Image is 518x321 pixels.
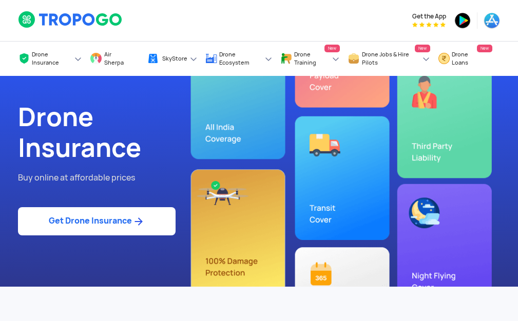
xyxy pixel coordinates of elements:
span: New [324,45,340,52]
img: ic_appstore.png [484,12,500,29]
a: Air Sherpa [90,42,139,76]
img: logoHeader.svg [18,11,123,28]
a: Drone Jobs & Hire PilotsNew [348,42,430,76]
span: Drone Insurance [32,50,72,67]
a: Drone Insurance [18,42,83,76]
img: ic_playstore.png [454,12,471,29]
p: Buy online at affordable prices [18,171,252,185]
span: Get the App [412,12,446,21]
a: Get Drone Insurance [18,207,176,235]
span: Drone Loans [452,50,482,67]
img: ic_arrow_forward_blue.svg [132,215,145,228]
span: New [477,45,492,52]
span: New [415,45,430,52]
a: Drone TrainingNew [280,42,340,76]
span: Drone Ecosystem [219,50,262,67]
h1: Drone Insurance [18,102,252,163]
span: Drone Training [294,50,330,67]
a: SkyStore [147,44,198,74]
a: Drone Ecosystem [205,42,273,76]
img: App Raking [412,22,446,27]
span: SkyStore [162,54,187,63]
span: Air Sherpa [104,50,129,67]
span: Drone Jobs & Hire Pilots [362,50,420,67]
a: Drone LoansNew [438,42,492,76]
